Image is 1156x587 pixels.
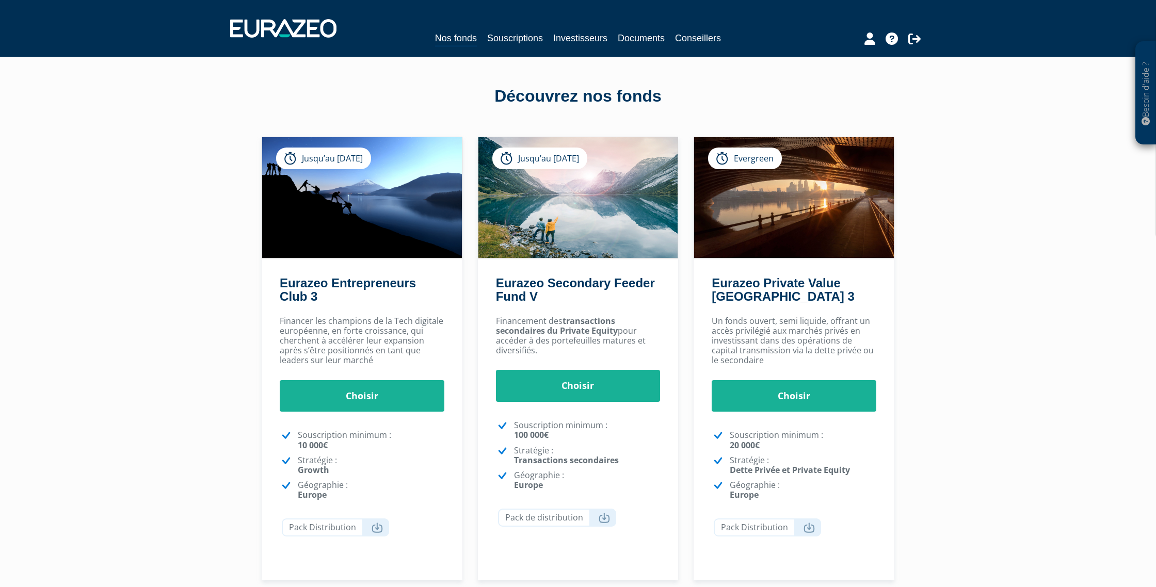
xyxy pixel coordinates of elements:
p: Souscription minimum : [298,430,444,450]
a: Conseillers [675,31,721,45]
a: Investisseurs [553,31,607,45]
a: Eurazeo Secondary Feeder Fund V [496,276,655,303]
div: Jusqu’au [DATE] [492,148,587,169]
img: Eurazeo Secondary Feeder Fund V [478,137,678,258]
a: Nos fonds [435,31,477,47]
a: Eurazeo Private Value [GEOGRAPHIC_DATA] 3 [712,276,854,303]
strong: Europe [730,489,759,500]
a: Choisir [712,380,876,412]
img: 1732889491-logotype_eurazeo_blanc_rvb.png [230,19,336,38]
p: Stratégie : [514,446,661,465]
p: Géographie : [730,480,876,500]
p: Géographie : [298,480,444,500]
p: Souscription minimum : [730,430,876,450]
strong: Growth [298,464,329,476]
p: Souscription minimum : [514,420,661,440]
a: Pack Distribution [714,518,821,536]
p: Un fonds ouvert, semi liquide, offrant un accès privilégié aux marchés privés en investissant dan... [712,316,876,366]
p: Géographie : [514,470,661,490]
strong: Dette Privée et Private Equity [730,464,850,476]
img: Eurazeo Entrepreneurs Club 3 [262,137,462,258]
p: Besoin d'aide ? [1140,47,1152,140]
img: Eurazeo Private Value Europe 3 [694,137,894,258]
div: Evergreen [708,148,782,169]
div: Découvrez nos fonds [284,85,872,108]
a: Souscriptions [487,31,543,45]
strong: Europe [514,479,543,491]
strong: Transactions secondaires [514,454,619,466]
a: Pack Distribution [282,518,389,536]
a: Choisir [280,380,444,412]
strong: transactions secondaires du Private Equity [496,315,618,336]
a: Eurazeo Entrepreneurs Club 3 [280,276,416,303]
p: Financement des pour accéder à des portefeuilles matures et diversifiés. [496,316,661,356]
strong: Europe [298,489,327,500]
a: Pack de distribution [498,509,616,527]
div: Jusqu’au [DATE] [276,148,371,169]
strong: 10 000€ [298,439,328,451]
strong: 100 000€ [514,429,549,441]
p: Stratégie : [298,455,444,475]
p: Stratégie : [730,455,876,475]
p: Financer les champions de la Tech digitale européenne, en forte croissance, qui cherchent à accél... [280,316,444,366]
a: Choisir [496,370,661,402]
a: Documents [618,31,665,45]
strong: 20 000€ [730,439,760,451]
